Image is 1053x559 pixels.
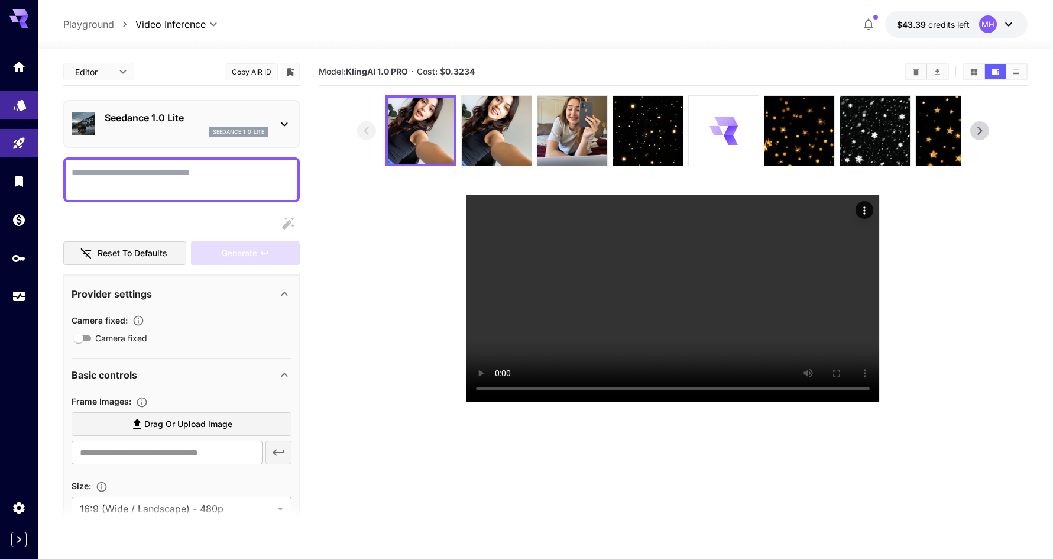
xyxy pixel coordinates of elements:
p: · [411,64,414,79]
label: Drag or upload image [72,412,291,437]
img: xGqtgQAAAAGSURBVAMAIu3C1osfjQUAAAAASUVORK5CYII= [462,96,532,166]
b: KlingAI 1.0 PRO [346,66,408,76]
div: Provider settings [72,280,291,308]
span: Camera fixed [95,332,147,344]
nav: breadcrumb [63,17,135,31]
button: Download All [927,64,948,79]
p: Basic controls [72,368,137,382]
div: Settings [12,500,26,515]
div: $43.38864 [897,18,970,31]
div: Usage [12,289,26,304]
span: Drag or upload image [144,417,232,432]
button: Copy AIR ID [225,63,278,80]
img: r+yQzAAAAAZJREFUAwCkidgeKWG3RwAAAABJRU5ErkJggg== [537,96,607,166]
span: Size : [72,481,91,491]
button: Show media in grid view [964,64,984,79]
p: Provider settings [72,287,152,301]
img: +Jy8vNAAAABklEQVQDAA1qGfe5kTPiAAAAAElFTkSuQmCC [388,98,454,164]
span: Editor [75,66,112,78]
button: Upload frame images. [131,396,153,408]
div: Models [13,94,27,109]
span: 16:9 (Wide / Landscape) - 480p [80,502,273,516]
img: C8UnwAAAAAZJREFUAwCVZStSgfW+ggAAAABJRU5ErkJggg== [764,96,834,166]
span: Camera fixed : [72,315,128,325]
p: seedance_1_0_lite [213,128,264,136]
span: Model: [319,66,408,76]
div: Playground [12,132,26,147]
div: Seedance 1.0 Liteseedance_1_0_lite [72,106,291,142]
div: Basic controls [72,361,291,389]
span: credits left [928,20,970,30]
p: Seedance 1.0 Lite [105,111,268,125]
span: Frame Images : [72,396,131,406]
img: 1+nICAAAABklEQVQDAFak5Za8EP90AAAAAElFTkSuQmCC [840,96,910,166]
div: Actions [856,201,873,219]
button: Expand sidebar [11,532,27,547]
button: Clear All [906,64,926,79]
b: 0.3234 [445,66,475,76]
img: +VdXW0AAAAGSURBVAMATZztMggSdjsAAAAASUVORK5CYII= [613,96,683,166]
button: Adjust the dimensions of the generated image by specifying its width and height in pixels, or sel... [91,481,112,493]
button: Show media in list view [1006,64,1026,79]
span: $43.39 [897,20,928,30]
div: Library [12,174,26,189]
button: Show media in video view [985,64,1006,79]
button: $43.38864MH [885,11,1028,38]
img: yf6k0EAAAAGSURBVAMAMH+mGYXSDw0AAAAASUVORK5CYII= [916,96,986,166]
div: API Keys [12,251,26,266]
span: Video Inference [135,17,206,31]
span: Cost: $ [417,66,475,76]
div: Wallet [12,212,26,227]
button: Reset to defaults [63,241,186,266]
div: MH [979,15,997,33]
button: Add to library [285,64,296,79]
div: Show media in grid viewShow media in video viewShow media in list view [963,63,1028,80]
div: Home [12,59,26,74]
a: Playground [63,17,114,31]
div: Clear AllDownload All [905,63,949,80]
